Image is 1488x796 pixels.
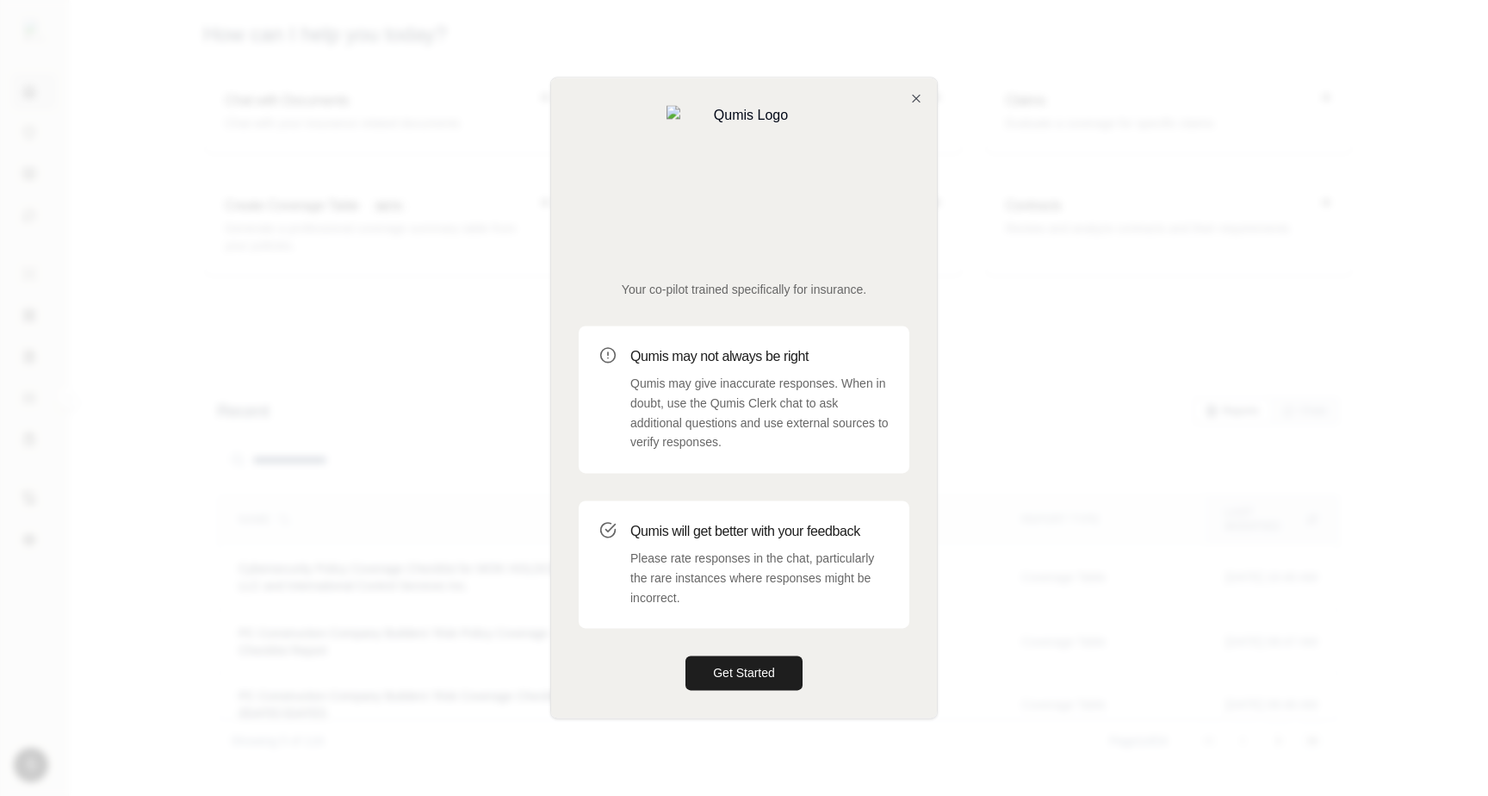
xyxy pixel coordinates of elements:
button: Get Started [685,656,803,691]
p: Qumis may give inaccurate responses. When in doubt, use the Qumis Clerk chat to ask additional qu... [630,374,889,452]
h3: Qumis may not always be right [630,346,889,367]
h3: Qumis will get better with your feedback [630,521,889,542]
img: Qumis Logo [666,105,821,260]
p: Please rate responses in the chat, particularly the rare instances where responses might be incor... [630,549,889,607]
p: Your co-pilot trained specifically for insurance. [579,281,909,298]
